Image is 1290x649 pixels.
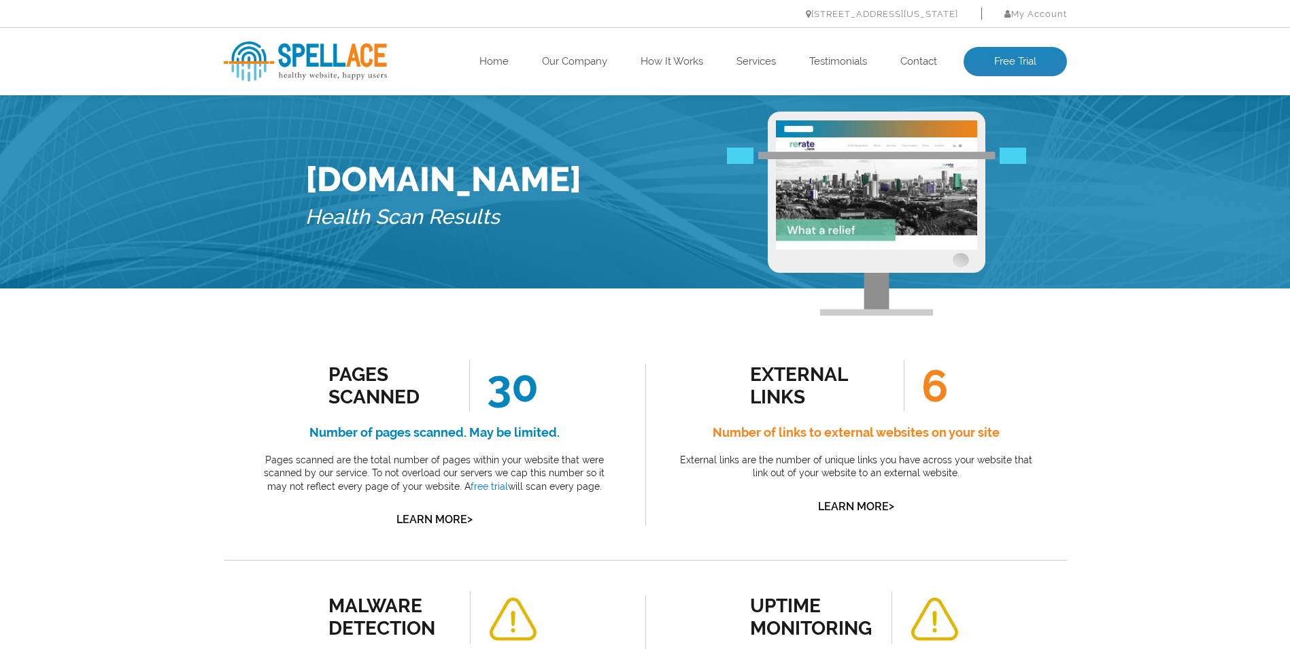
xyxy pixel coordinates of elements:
div: external links [750,363,873,408]
a: Learn More> [818,500,894,513]
div: malware detection [328,595,452,639]
div: Pages Scanned [328,363,452,408]
span: 6 [904,360,948,412]
span: > [467,510,473,529]
a: free trial [471,481,508,492]
h5: Health Scan Results [305,199,581,235]
img: alert [909,597,960,642]
img: Free Webiste Analysis [768,112,985,316]
div: uptime monitoring [750,595,873,639]
img: Free Website Analysis [776,137,977,250]
h4: Number of pages scanned. May be limited. [254,422,615,444]
span: > [889,497,894,516]
span: 30 [469,360,539,412]
p: External links are the number of unique links you have across your website that link out of your ... [676,454,1036,480]
img: alert [488,597,538,642]
a: Learn More> [396,513,473,526]
h4: Number of links to external websites on your site [676,422,1036,444]
h1: [DOMAIN_NAME] [305,159,581,199]
img: Free Webiste Analysis [727,153,1026,169]
p: Pages scanned are the total number of pages within your website that were scanned by our service.... [254,454,615,494]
